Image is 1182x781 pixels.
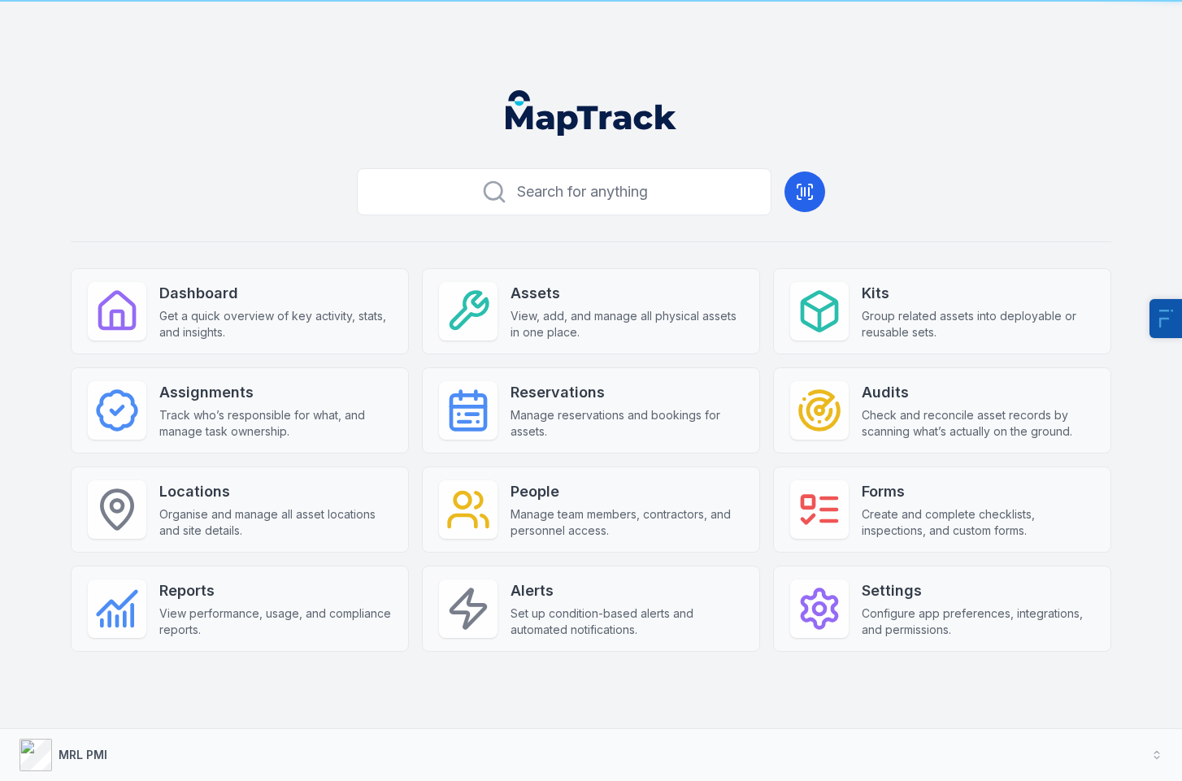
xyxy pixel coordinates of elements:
span: Create and complete checklists, inspections, and custom forms. [862,506,1094,539]
strong: MRL PMI [59,748,107,761]
strong: Locations [159,480,392,503]
a: AuditsCheck and reconcile asset records by scanning what’s actually on the ground. [773,367,1111,453]
a: AlertsSet up condition-based alerts and automated notifications. [422,566,760,652]
a: SettingsConfigure app preferences, integrations, and permissions. [773,566,1111,652]
span: Set up condition-based alerts and automated notifications. [511,605,743,638]
span: Track who’s responsible for what, and manage task ownership. [159,407,392,440]
strong: People [511,480,743,503]
span: Check and reconcile asset records by scanning what’s actually on the ground. [862,407,1094,440]
strong: Alerts [511,579,743,602]
span: Search for anything [517,180,648,203]
strong: Audits [862,381,1094,404]
strong: Forms [862,480,1094,503]
strong: Assignments [159,381,392,404]
button: Search for anything [357,168,771,215]
strong: Dashboard [159,282,392,305]
span: Configure app preferences, integrations, and permissions. [862,605,1094,638]
a: AssetsView, add, and manage all physical assets in one place. [422,268,760,354]
a: AssignmentsTrack who’s responsible for what, and manage task ownership. [71,367,409,453]
strong: Reservations [511,381,743,404]
a: KitsGroup related assets into deployable or reusable sets. [773,268,1111,354]
a: ReportsView performance, usage, and compliance reports. [71,566,409,652]
span: View performance, usage, and compliance reports. [159,605,392,638]
a: LocationsOrganise and manage all asset locations and site details. [71,466,409,553]
a: DashboardGet a quick overview of key activity, stats, and insights. [71,268,409,354]
a: FormsCreate and complete checklists, inspections, and custom forms. [773,466,1111,553]
span: Manage reservations and bookings for assets. [511,407,743,440]
strong: Assets [511,282,743,305]
span: Group related assets into deployable or reusable sets. [862,308,1094,341]
strong: Reports [159,579,392,602]
nav: Global [480,90,702,136]
a: ReservationsManage reservations and bookings for assets. [422,367,760,453]
strong: Settings [862,579,1094,602]
a: PeopleManage team members, contractors, and personnel access. [422,466,760,553]
strong: Kits [862,282,1094,305]
span: Organise and manage all asset locations and site details. [159,506,392,539]
span: Manage team members, contractors, and personnel access. [511,506,743,539]
span: View, add, and manage all physical assets in one place. [511,308,743,341]
span: Get a quick overview of key activity, stats, and insights. [159,308,392,341]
